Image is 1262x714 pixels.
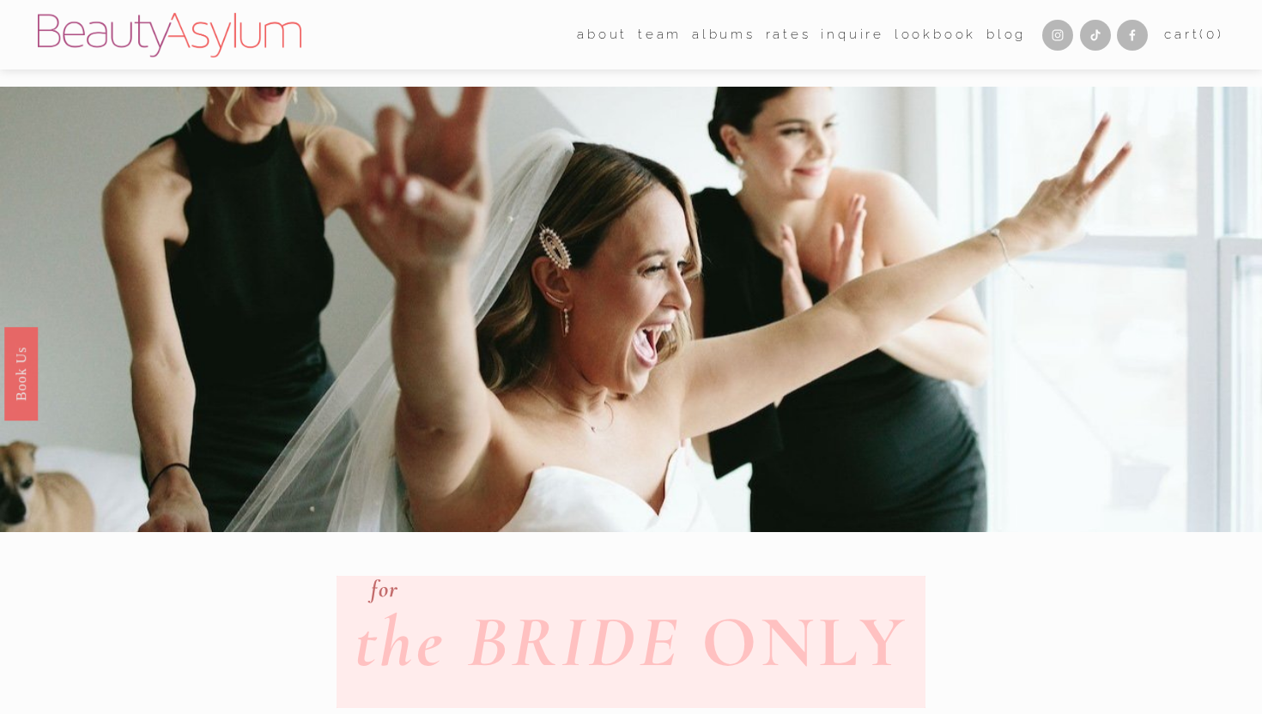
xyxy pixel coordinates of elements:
[701,598,907,686] strong: ONLY
[1117,20,1148,51] a: Facebook
[638,21,682,47] a: folder dropdown
[1199,27,1223,42] span: ( )
[1206,27,1217,42] span: 0
[638,23,682,46] span: team
[1080,20,1111,51] a: TikTok
[1164,23,1224,46] a: 0 items in cart
[38,13,301,57] img: Beauty Asylum | Bridal Hair &amp; Makeup Charlotte &amp; Atlanta
[986,21,1026,47] a: Blog
[1042,20,1073,51] a: Instagram
[371,575,398,603] em: for
[895,21,976,47] a: Lookbook
[766,21,811,47] a: Rates
[821,21,884,47] a: Inquire
[355,598,681,686] em: the BRIDE
[692,21,755,47] a: albums
[577,23,628,46] span: about
[4,327,38,421] a: Book Us
[577,21,628,47] a: folder dropdown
